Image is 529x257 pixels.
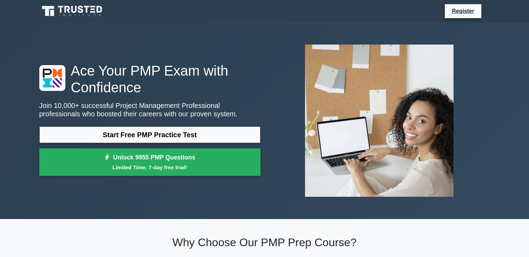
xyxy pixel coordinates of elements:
[39,101,261,118] p: Join 10,000+ successful Project Management Professional professionals who boosted their careers w...
[39,126,261,143] a: Start Free PMP Practice Test
[448,7,478,15] a: Register
[39,236,490,249] h2: Why Choose Our PMP Prep Course?
[48,163,252,171] small: Limited Time: 7-day free trial!
[39,62,261,96] h1: Ace Your PMP Exam with Confidence
[39,148,261,176] a: Unlock 9955 PMP QuestionsLimited Time: 7-day free trial!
